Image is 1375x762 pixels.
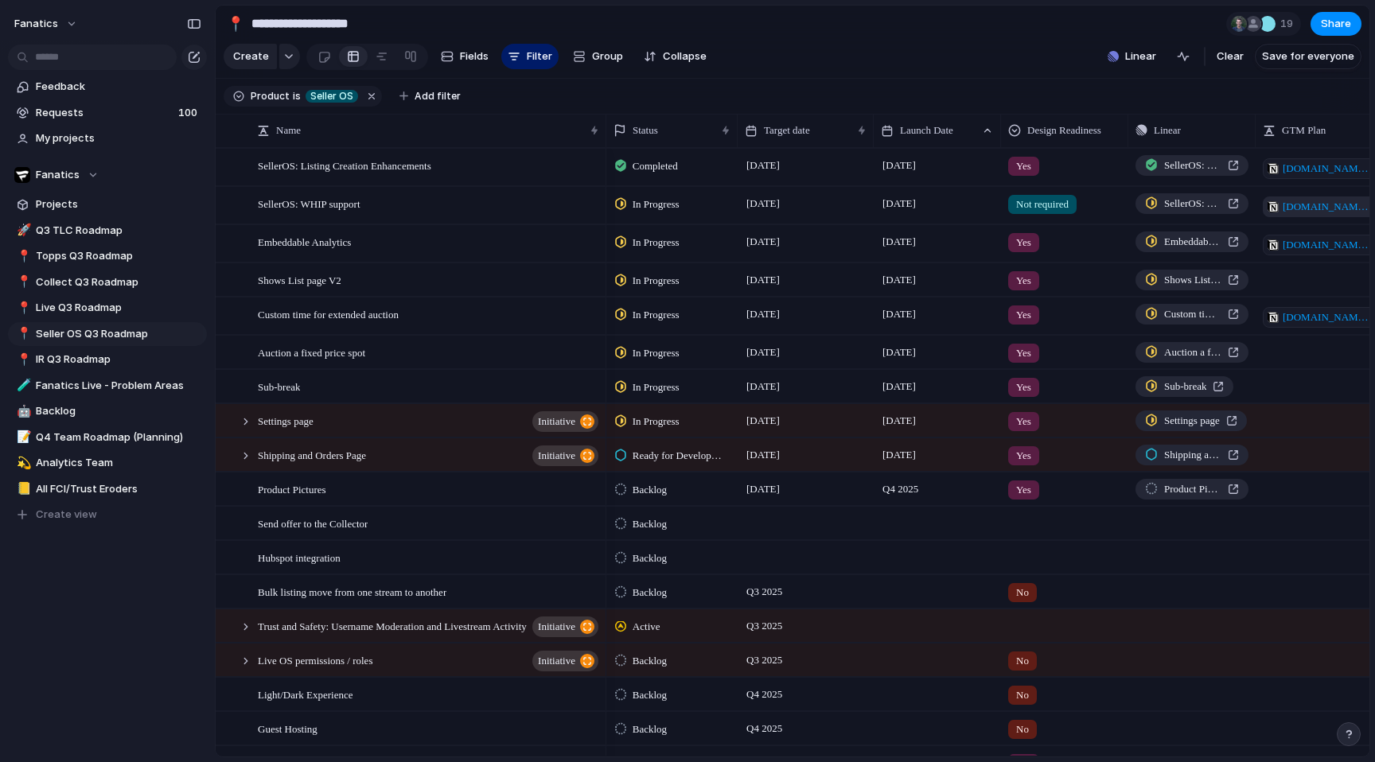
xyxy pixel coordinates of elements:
a: Feedback [8,75,207,99]
a: SellerOS: WHIP support [1135,193,1248,214]
span: Completed [633,158,678,174]
span: [DATE] [742,377,784,396]
span: Backlog [633,585,667,601]
span: Analytics Team [36,455,201,471]
span: SellerOS: WHIP support [1164,196,1221,212]
a: 📍IR Q3 Roadmap [8,348,207,371]
span: Linear [1125,49,1156,64]
span: 19 [1280,16,1298,32]
span: [DOMAIN_NAME][URL] [1283,309,1371,325]
span: Target date [764,122,810,138]
span: [DATE] [878,156,920,175]
span: Seller OS [310,89,353,103]
span: [DATE] [742,194,784,213]
span: Backlog [633,550,667,566]
span: My projects [36,130,201,146]
button: Create view [8,503,207,527]
span: 100 [178,105,201,121]
span: Guest Hosting [258,719,317,737]
a: 📍Live Q3 Roadmap [8,296,207,320]
div: 💫 [17,454,28,472]
span: Q4 Team Roadmap (Planning) [36,430,201,445]
a: 🚀Q3 TLC Roadmap [8,219,207,243]
span: Yes [1016,448,1031,464]
a: Sub-break [1135,376,1233,397]
a: Shows List page V2 [1135,270,1248,290]
span: [DATE] [878,232,920,251]
button: 📍 [14,248,30,264]
span: Embeddable Analytics [258,232,351,251]
span: Embeddable Analytics [1164,234,1221,250]
span: Live Q3 Roadmap [36,300,201,316]
span: Q4 2025 [878,480,922,499]
span: In Progress [633,307,680,323]
span: Yes [1016,307,1031,323]
span: Backlog [36,403,201,419]
span: Yes [1016,482,1031,498]
div: 🧪Fanatics Live - Problem Areas [8,374,207,398]
span: Add filter [415,89,461,103]
button: Seller OS [302,87,361,105]
button: Clear [1210,44,1250,69]
span: Yes [1016,379,1031,395]
span: In Progress [633,235,680,251]
button: 📍 [223,11,248,37]
span: [DATE] [878,445,920,465]
span: [DATE] [878,377,920,396]
span: Design Readiness [1027,122,1101,138]
span: SellerOS: WHIP support [258,194,360,212]
a: 📝Q4 Team Roadmap (Planning) [8,426,207,449]
span: Backlog [633,687,667,703]
a: Auction a fixed price spot [1135,342,1248,363]
span: GTM Plan [1282,122,1326,138]
span: Hubspot integration [258,548,341,566]
a: Requests100 [8,101,207,125]
span: Save for everyone [1262,49,1354,64]
a: 📍Topps Q3 Roadmap [8,244,207,268]
span: Trust and Safety: Username Moderation and Livestream Activity [258,616,527,635]
a: 🤖Backlog [8,399,207,423]
div: 📍 [17,351,28,369]
span: [DATE] [742,270,784,290]
span: [DATE] [742,411,784,430]
span: Fanatics Live - Problem Areas [36,378,201,394]
span: Yes [1016,345,1031,361]
span: Yes [1016,414,1031,430]
span: In Progress [633,414,680,430]
span: Status [633,122,658,138]
span: No [1016,721,1029,737]
button: 📒 [14,481,30,497]
div: 📍 [227,13,244,34]
div: 📝 [17,428,28,446]
a: Projects [8,192,207,216]
span: Sub-break [1164,379,1206,395]
span: Yes [1016,235,1031,251]
span: Custom time for extended auction [258,305,399,323]
span: Yes [1016,158,1031,174]
span: [DOMAIN_NAME][URL] [1283,237,1371,253]
span: Create [233,49,269,64]
button: Collapse [637,44,713,69]
span: Requests [36,105,173,121]
button: Fanatics [8,163,207,187]
span: Settings page [258,411,314,430]
span: SellerOS: Listing Creation Enhancements [1164,157,1221,173]
span: initiative [538,410,575,433]
button: 🚀 [14,223,30,239]
span: [DATE] [878,411,920,430]
a: Custom time for extended auction [1135,304,1248,325]
span: Clear [1217,49,1244,64]
div: 💫Analytics Team [8,451,207,475]
button: 📍 [14,274,30,290]
span: Q3 2025 [742,651,786,670]
span: Fields [460,49,489,64]
button: 📍 [14,326,30,342]
a: Shipping and Orders Page [1135,445,1248,465]
a: 📍Collect Q3 Roadmap [8,270,207,294]
a: Product Pictures [1135,479,1248,500]
span: Product [251,89,290,103]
